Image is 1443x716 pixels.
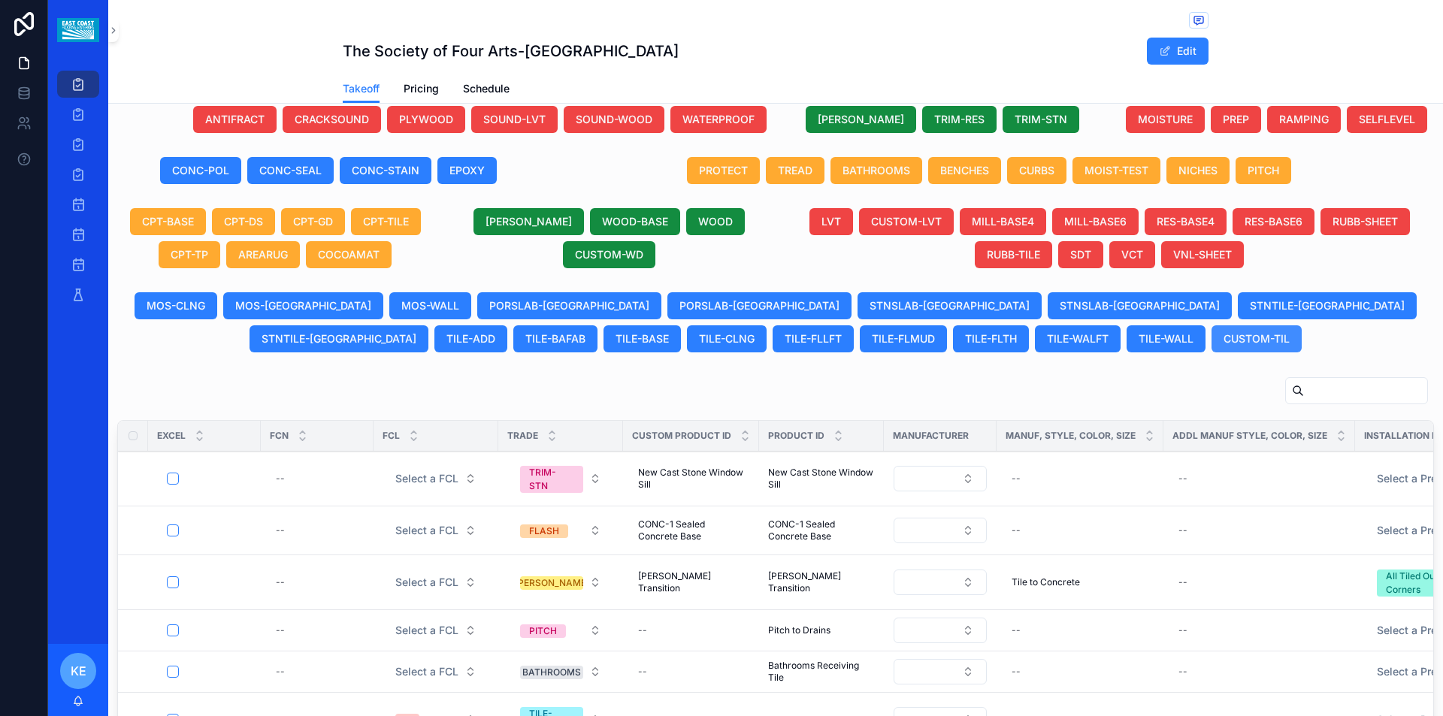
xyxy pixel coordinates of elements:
[1359,112,1415,127] span: SELFLEVEL
[1173,247,1232,262] span: VNL-SHEET
[226,241,300,268] button: AREARUG
[508,617,613,644] button: Select Button
[893,658,988,685] a: Select Button
[1172,430,1327,442] span: Addl Manuf Style, Color, Size
[1015,112,1067,127] span: TRIM-STN
[1012,624,1021,636] div: --
[893,617,988,644] a: Select Button
[830,157,922,184] button: BATHROOMS
[893,569,988,596] a: Select Button
[1178,576,1187,588] div: --
[1139,331,1193,346] span: TILE-WALL
[667,292,852,319] button: PORSLAB-[GEOGRAPHIC_DATA]
[893,430,969,442] span: Manufacturer
[57,18,98,42] img: App logo
[960,208,1046,235] button: MILL-BASE4
[894,518,987,543] button: Select Button
[1224,331,1290,346] span: CUSTOM-TIL
[1019,163,1054,178] span: CURBS
[670,106,767,133] button: WATERPROOF
[508,458,613,499] button: Select Button
[276,473,285,485] div: --
[395,471,458,486] span: Select a FCL
[352,163,419,178] span: CONC-STAIN
[638,624,647,636] div: --
[383,616,489,645] a: Select Button
[1267,106,1341,133] button: RAMPING
[928,157,1001,184] button: BENCHES
[1070,247,1091,262] span: SDT
[1072,157,1160,184] button: MOIST-TEST
[434,325,507,352] button: TILE-ADD
[768,570,875,594] a: [PERSON_NAME] Transition
[1178,473,1187,485] div: --
[1279,112,1329,127] span: RAMPING
[1145,208,1227,235] button: RES-BASE4
[387,106,465,133] button: PLYWOOD
[590,208,680,235] button: WOOD-BASE
[270,467,365,491] a: --
[507,616,614,645] a: Select Button
[1172,518,1346,542] a: --
[894,659,987,684] button: Select Button
[632,660,750,684] a: --
[1127,325,1206,352] button: TILE-WALL
[632,564,750,600] a: [PERSON_NAME] Transition
[1223,112,1249,127] span: PREP
[768,467,875,491] a: New Cast Stone Window Sill
[953,325,1029,352] button: TILE-FLTH
[395,664,458,679] span: Select a FCL
[343,75,380,104] a: Takeoff
[1006,430,1136,442] span: Manuf, Style, Color, Size
[276,624,285,636] div: --
[395,575,458,590] span: Select a FCL
[1236,157,1291,184] button: PITCH
[638,666,647,678] div: --
[1085,163,1148,178] span: MOIST-TEST
[778,163,812,178] span: TREAD
[437,157,497,184] button: EPOXY
[1035,325,1121,352] button: TILE-WALFT
[1172,618,1346,642] a: --
[1003,106,1079,133] button: TRIM-STN
[147,298,205,313] span: MOS-CLNG
[686,208,745,235] button: WOOD
[270,660,365,684] a: --
[632,512,750,548] a: CONC-1 Sealed Concrete Base
[1166,157,1230,184] button: NICHES
[205,112,265,127] span: ANTIFRACT
[1138,112,1193,127] span: MOISTURE
[1052,208,1139,235] button: MILL-BASE6
[340,157,431,184] button: CONC-STAIN
[404,75,439,105] a: Pricing
[843,163,910,178] span: BATHROOMS
[632,430,731,442] span: Custom Product ID
[859,208,954,235] button: CUSTOM-LVT
[768,518,875,542] a: CONC-1 Sealed Concrete Base
[281,208,345,235] button: CPT-GD
[894,569,987,595] button: Select Button
[270,618,365,642] a: --
[157,430,186,442] span: Excel
[965,331,1017,346] span: TILE-FLTH
[276,524,285,536] div: --
[193,106,277,133] button: ANTIFRACT
[483,112,546,127] span: SOUND-LVT
[172,163,229,178] span: CONC-POL
[785,331,842,346] span: TILE-FLLFT
[1147,38,1209,65] button: Edit
[395,523,458,538] span: Select a FCL
[295,112,369,127] span: CRACKSOUND
[507,430,538,442] span: Trade
[130,208,206,235] button: CPT-BASE
[972,214,1034,229] span: MILL-BASE4
[1012,666,1021,678] div: --
[894,618,987,643] button: Select Button
[818,112,904,127] span: [PERSON_NAME]
[1126,106,1205,133] button: MOISTURE
[632,461,750,497] a: New Cast Stone Window Sill
[383,464,489,493] a: Select Button
[276,666,285,678] div: --
[699,331,755,346] span: TILE-CLNG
